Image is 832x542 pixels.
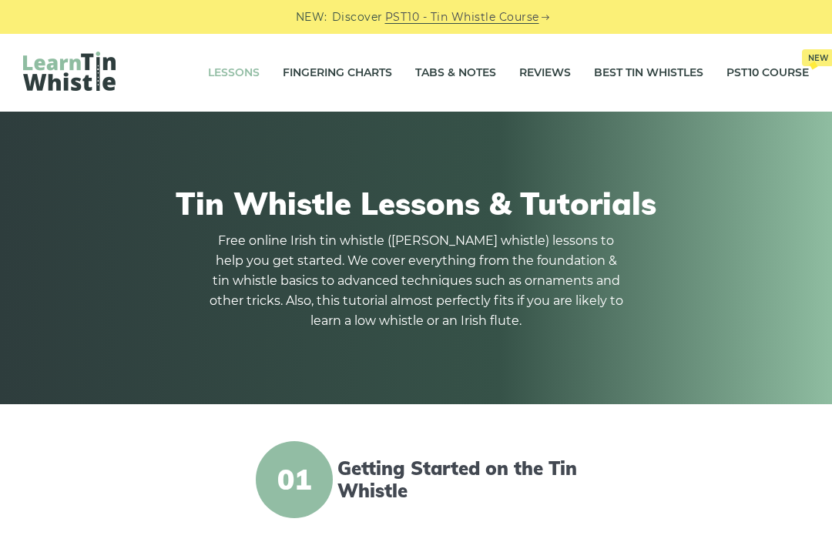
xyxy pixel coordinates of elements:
a: Reviews [519,54,571,92]
p: Free online Irish tin whistle ([PERSON_NAME] whistle) lessons to help you get started. We cover e... [208,231,624,331]
img: LearnTinWhistle.com [23,52,116,91]
a: Lessons [208,54,260,92]
a: Getting Started on the Tin Whistle [337,457,584,502]
span: 01 [256,441,333,518]
a: PST10 CourseNew [726,54,809,92]
a: Tabs & Notes [415,54,496,92]
a: Fingering Charts [283,54,392,92]
h1: Tin Whistle Lessons & Tutorials [31,185,801,222]
a: Best Tin Whistles [594,54,703,92]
